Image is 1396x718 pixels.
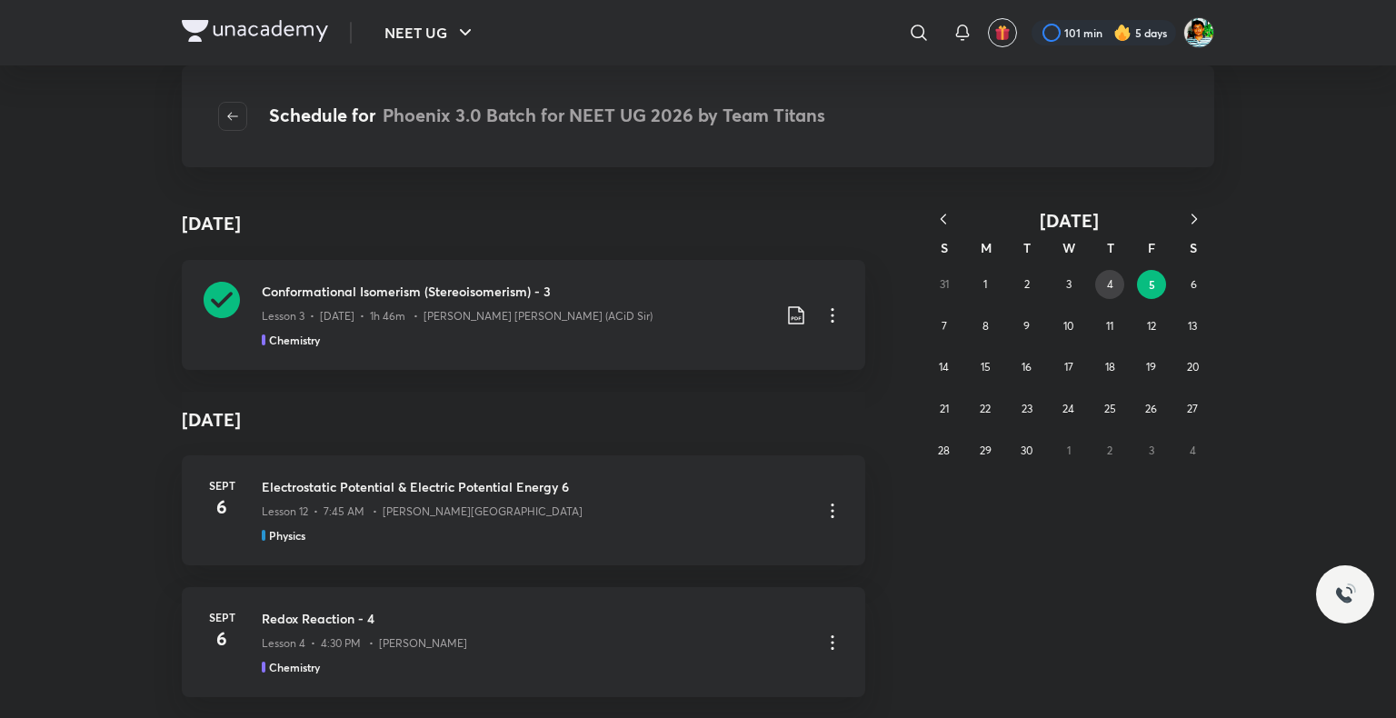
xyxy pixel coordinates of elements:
[182,260,865,370] a: Conformational Isomerism (Stereoisomerism) - 3Lesson 3 • [DATE] • 1h 46m • [PERSON_NAME] [PERSON_...
[1054,270,1083,299] button: September 3, 2025
[1137,270,1166,299] button: September 5, 2025
[994,25,1011,41] img: avatar
[1187,402,1198,415] abbr: September 27, 2025
[1095,394,1124,424] button: September 25, 2025
[1095,270,1124,299] button: September 4, 2025
[374,15,487,51] button: NEET UG
[1148,239,1155,256] abbr: Friday
[1137,394,1166,424] button: September 26, 2025
[980,402,991,415] abbr: September 22, 2025
[941,239,948,256] abbr: Sunday
[971,353,1000,382] button: September 15, 2025
[1107,277,1113,291] abbr: September 4, 2025
[1012,394,1042,424] button: September 23, 2025
[1095,312,1124,341] button: September 11, 2025
[1178,312,1207,341] button: September 13, 2025
[262,282,771,301] h3: Conformational Isomerism (Stereoisomerism) - 3
[1064,360,1073,374] abbr: September 17, 2025
[971,312,1000,341] button: September 8, 2025
[182,210,241,237] h4: [DATE]
[1022,360,1032,374] abbr: September 16, 2025
[1183,17,1214,48] img: Mehul Ghosh
[204,477,240,494] h6: Sept
[269,332,320,348] h5: Chemistry
[1190,239,1197,256] abbr: Saturday
[930,436,959,465] button: September 28, 2025
[204,625,240,653] h4: 6
[980,444,992,457] abbr: September 29, 2025
[1054,394,1083,424] button: September 24, 2025
[1023,239,1031,256] abbr: Tuesday
[262,635,467,652] p: Lesson 4 • 4:30 PM • [PERSON_NAME]
[1012,270,1042,299] button: September 2, 2025
[930,394,959,424] button: September 21, 2025
[269,659,320,675] h5: Chemistry
[204,494,240,521] h4: 6
[1062,402,1074,415] abbr: September 24, 2025
[269,527,305,543] h5: Physics
[269,102,825,131] h4: Schedule for
[939,360,949,374] abbr: September 14, 2025
[383,103,825,127] span: Phoenix 3.0 Batch for NEET UG 2026 by Team Titans
[1063,319,1073,333] abbr: September 10, 2025
[1012,312,1042,341] button: September 9, 2025
[204,609,240,625] h6: Sept
[981,239,992,256] abbr: Monday
[1179,270,1208,299] button: September 6, 2025
[982,319,989,333] abbr: September 8, 2025
[1024,277,1030,291] abbr: September 2, 2025
[1107,239,1114,256] abbr: Thursday
[1012,353,1042,382] button: September 16, 2025
[1187,360,1199,374] abbr: September 20, 2025
[1022,402,1032,415] abbr: September 23, 2025
[1062,239,1075,256] abbr: Wednesday
[1191,277,1197,291] abbr: September 6, 2025
[971,436,1000,465] button: September 29, 2025
[1188,319,1197,333] abbr: September 13, 2025
[1023,319,1030,333] abbr: September 9, 2025
[262,308,653,324] p: Lesson 3 • [DATE] • 1h 46m • [PERSON_NAME] [PERSON_NAME] (ACiD Sir)
[1147,319,1156,333] abbr: September 12, 2025
[182,587,865,697] a: Sept6Redox Reaction - 4Lesson 4 • 4:30 PM • [PERSON_NAME]Chemistry
[971,394,1000,424] button: September 22, 2025
[938,444,950,457] abbr: September 28, 2025
[930,312,959,341] button: September 7, 2025
[971,270,1000,299] button: September 1, 2025
[1149,277,1155,292] abbr: September 5, 2025
[1054,312,1083,341] button: September 10, 2025
[262,477,807,496] h3: Electrostatic Potential & Electric Potential Energy 6
[983,277,987,291] abbr: September 1, 2025
[930,353,959,382] button: September 14, 2025
[182,20,328,42] img: Company Logo
[1012,436,1042,465] button: September 30, 2025
[1066,277,1072,291] abbr: September 3, 2025
[1105,360,1115,374] abbr: September 18, 2025
[981,360,991,374] abbr: September 15, 2025
[1137,312,1166,341] button: September 12, 2025
[1145,402,1157,415] abbr: September 26, 2025
[1106,319,1113,333] abbr: September 11, 2025
[1113,24,1132,42] img: streak
[942,319,947,333] abbr: September 7, 2025
[1040,208,1099,233] span: [DATE]
[182,455,865,565] a: Sept6Electrostatic Potential & Electric Potential Energy 6Lesson 12 • 7:45 AM • [PERSON_NAME][GEO...
[963,209,1174,232] button: [DATE]
[1104,402,1116,415] abbr: September 25, 2025
[1095,353,1124,382] button: September 18, 2025
[262,504,583,520] p: Lesson 12 • 7:45 AM • [PERSON_NAME][GEOGRAPHIC_DATA]
[262,609,807,628] h3: Redox Reaction - 4
[988,18,1017,47] button: avatar
[940,402,949,415] abbr: September 21, 2025
[1334,583,1356,605] img: ttu
[1178,353,1207,382] button: September 20, 2025
[182,20,328,46] a: Company Logo
[182,392,865,448] h4: [DATE]
[1146,360,1156,374] abbr: September 19, 2025
[1178,394,1207,424] button: September 27, 2025
[1137,353,1166,382] button: September 19, 2025
[1021,444,1032,457] abbr: September 30, 2025
[1054,353,1083,382] button: September 17, 2025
